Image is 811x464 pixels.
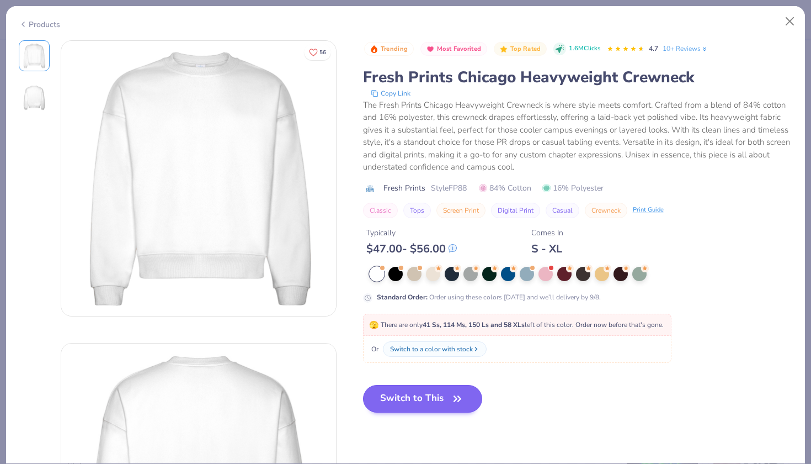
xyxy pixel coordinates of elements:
span: Most Favorited [437,46,481,52]
div: Switch to a color with stock [390,344,473,354]
div: The Fresh Prints Chicago Heavyweight Crewneck is where style meets comfort. Crafted from a blend ... [363,99,793,173]
button: Badge Button [364,42,414,56]
img: brand logo [363,184,378,193]
span: Top Rated [510,46,541,52]
strong: Standard Order : [377,293,428,302]
span: 1.6M Clicks [569,44,600,54]
button: Badge Button [494,42,547,56]
button: Tops [403,203,431,218]
span: 🫣 [369,320,378,330]
button: Screen Print [436,203,485,218]
img: Most Favorited sort [426,45,435,54]
span: Fresh Prints [383,182,425,194]
strong: 41 Ss, 114 Ms, 150 Ls and 58 XLs [423,320,525,329]
img: Top Rated sort [499,45,508,54]
span: Or [369,344,378,354]
div: 4.7 Stars [607,40,644,58]
img: Front [61,41,336,316]
div: Comes In [531,227,563,239]
span: 16% Polyester [542,182,604,194]
button: copy to clipboard [367,88,414,99]
img: Front [21,43,47,69]
div: $ 47.00 - $ 56.00 [366,242,457,256]
button: Badge Button [420,42,487,56]
div: Typically [366,227,457,239]
button: Classic [363,203,398,218]
button: Switch to This [363,385,483,413]
span: Style FP88 [431,182,467,194]
div: S - XL [531,242,563,256]
div: Order using these colors [DATE] and we’ll delivery by 9/8. [377,292,601,302]
span: 4.7 [649,44,658,53]
button: Switch to a color with stock [383,341,487,357]
button: Close [780,11,801,32]
span: 84% Cotton [479,182,531,194]
img: Back [21,85,47,111]
button: Crewneck [585,203,627,218]
span: 56 [319,50,326,55]
img: Trending sort [370,45,378,54]
div: Print Guide [633,205,664,215]
button: Casual [546,203,579,218]
div: Products [19,19,60,30]
span: Trending [381,46,408,52]
button: Digital Print [491,203,540,218]
span: There are only left of this color. Order now before that's gone. [369,320,664,329]
a: 10+ Reviews [663,44,708,54]
div: Fresh Prints Chicago Heavyweight Crewneck [363,67,793,88]
button: Like [304,44,331,60]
